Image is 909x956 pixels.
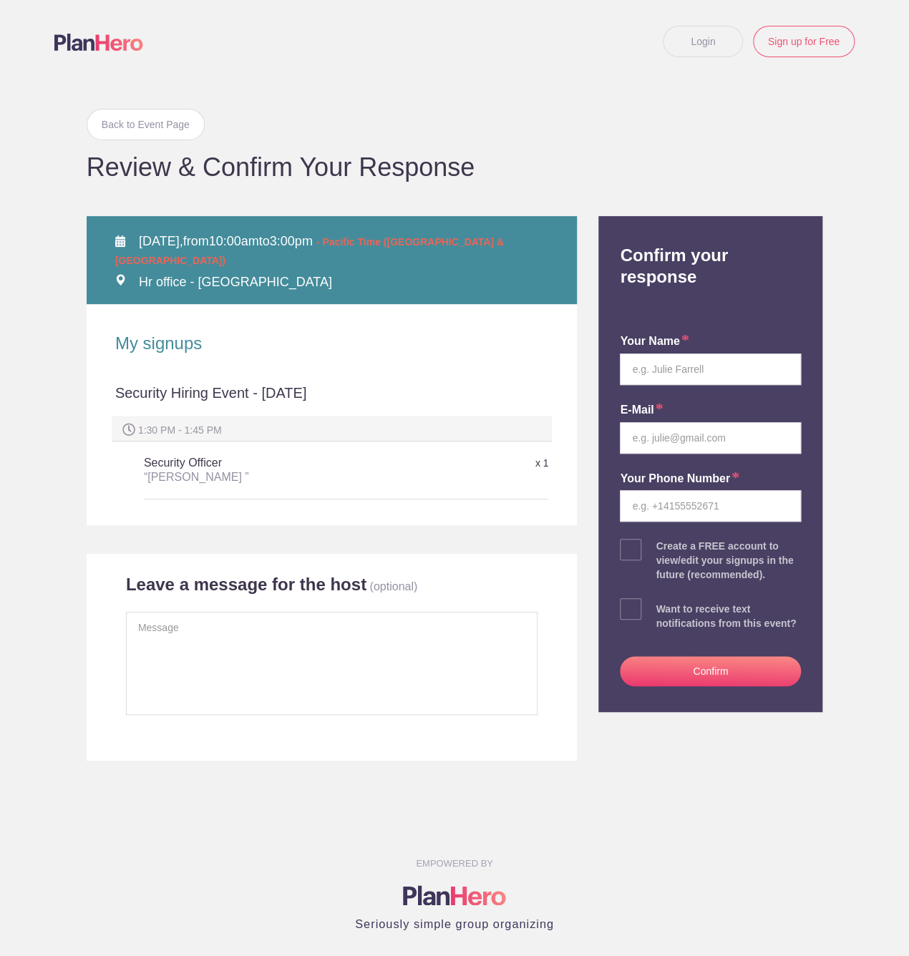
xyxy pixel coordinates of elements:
label: your name [620,333,689,350]
div: x 1 [414,451,549,476]
a: Back to Event Page [87,109,205,140]
div: Want to receive text notifications from this event? [656,602,801,630]
div: Security Hiring Event - [DATE] [115,383,549,416]
input: e.g. julie@gmail.com [620,422,801,454]
img: Logo main planhero [54,34,143,51]
div: 1:30 PM - 1:45 PM [112,416,553,442]
h2: Confirm your response [609,216,812,288]
button: Confirm [620,656,801,686]
img: Calendar alt [115,235,125,247]
div: “[PERSON_NAME] ” [144,470,414,484]
small: EMPOWERED BY [416,858,493,869]
div: Create a FREE account to view/edit your signups in the future (recommended). [656,539,801,582]
h2: Leave a message for the host [126,574,366,595]
span: [DATE], [139,234,183,248]
label: Your Phone Number [620,471,739,487]
input: e.g. +14155552671 [620,490,801,522]
img: Spot time [122,423,135,436]
span: - Pacific Time ([GEOGRAPHIC_DATA] & [GEOGRAPHIC_DATA]) [115,236,504,266]
label: E-mail [620,402,663,419]
h4: Seriously simple group organizing [11,915,898,932]
h2: My signups [115,333,549,354]
span: 3:00pm [270,234,313,248]
span: from to [115,234,504,267]
p: (optional) [369,580,417,592]
a: Sign up for Free [753,26,855,57]
span: 10:00am [209,234,259,248]
h5: Security Officer [144,449,414,492]
a: Login [663,26,743,57]
img: Logo main planhero [403,885,507,905]
h1: Review & Confirm Your Response [87,155,822,180]
span: Hr office - [GEOGRAPHIC_DATA] [139,275,332,289]
input: e.g. Julie Farrell [620,353,801,385]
